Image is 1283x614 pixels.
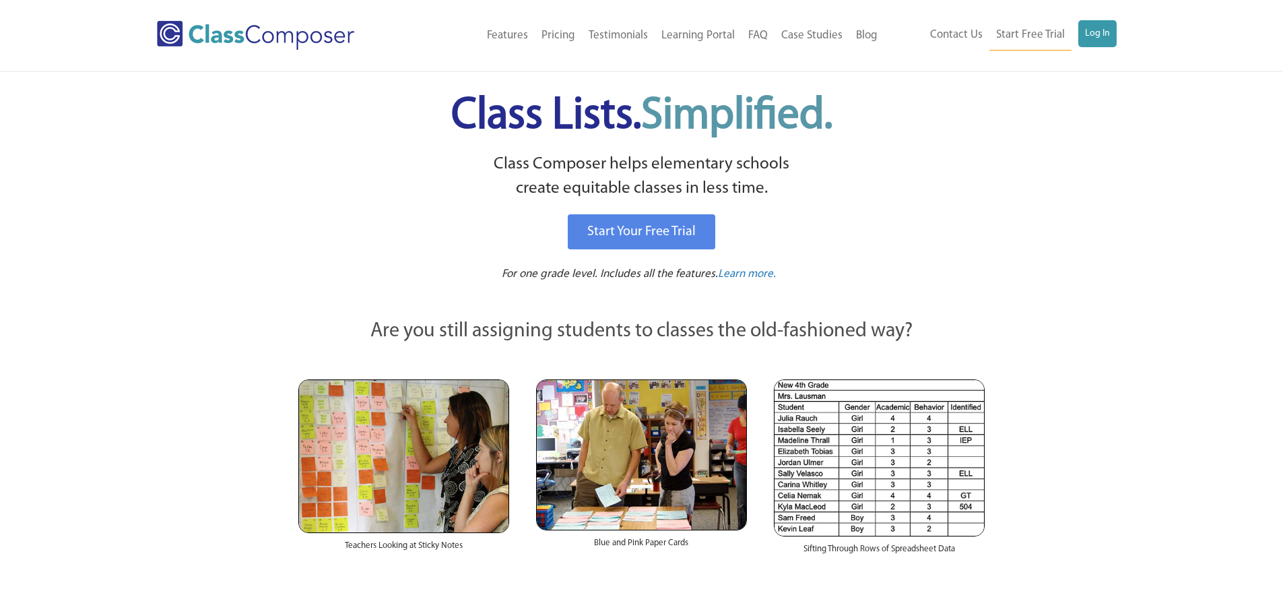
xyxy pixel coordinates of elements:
a: Case Studies [775,21,849,51]
a: Pricing [535,21,582,51]
a: Blog [849,21,884,51]
span: Simplified. [641,94,832,138]
nav: Header Menu [409,21,884,51]
a: Learning Portal [655,21,742,51]
a: Testimonials [582,21,655,51]
a: Learn more. [718,266,776,283]
div: Blue and Pink Paper Cards [536,530,747,563]
img: Teachers Looking at Sticky Notes [298,379,509,533]
a: Start Free Trial [989,20,1072,51]
p: Class Composer helps elementary schools create equitable classes in less time. [296,152,987,202]
a: Log In [1078,20,1117,47]
a: Contact Us [923,20,989,50]
a: Start Your Free Trial [568,214,715,249]
a: Features [480,21,535,51]
span: Learn more. [718,268,776,280]
div: Sifting Through Rows of Spreadsheet Data [774,536,985,569]
span: For one grade level. Includes all the features. [502,268,718,280]
div: Teachers Looking at Sticky Notes [298,533,509,565]
img: Spreadsheets [774,379,985,536]
img: Class Composer [157,21,354,50]
p: Are you still assigning students to classes the old-fashioned way? [298,317,985,346]
nav: Header Menu [884,20,1117,51]
img: Blue and Pink Paper Cards [536,379,747,530]
span: Class Lists. [451,94,832,138]
span: Start Your Free Trial [587,225,696,239]
a: FAQ [742,21,775,51]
